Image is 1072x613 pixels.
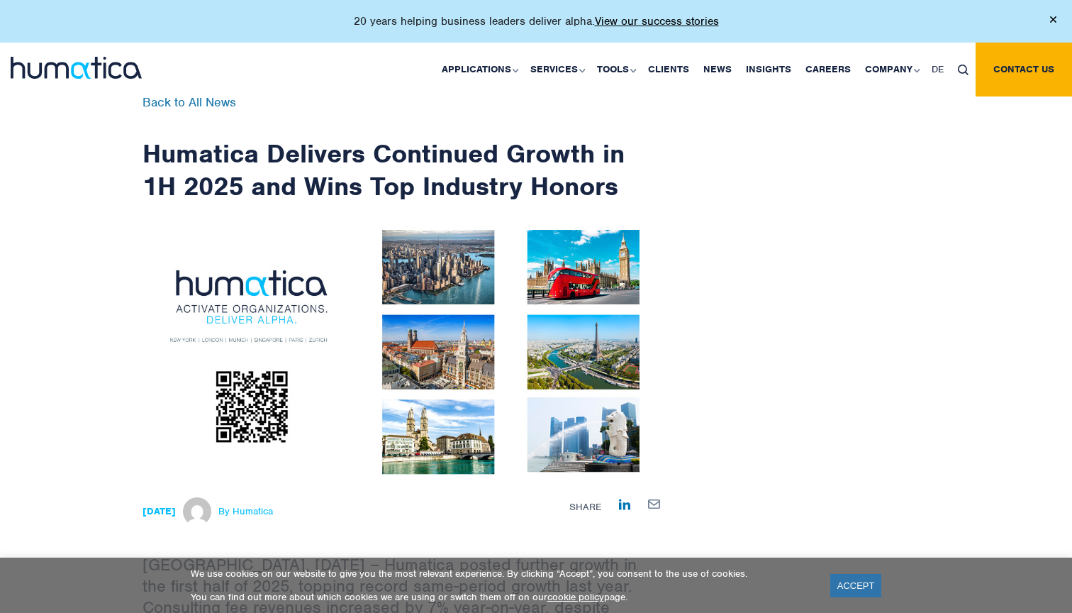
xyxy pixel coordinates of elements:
[218,506,273,517] span: By Humatica
[739,43,798,96] a: Insights
[354,14,719,28] p: 20 years helping business leaders deliver alpha.
[547,591,604,603] a: cookie policy
[696,43,739,96] a: News
[143,94,236,110] a: Back to All News
[976,43,1072,96] a: Contact us
[595,14,719,28] a: View our success stories
[798,43,858,96] a: Careers
[523,43,590,96] a: Services
[958,65,968,75] img: search_icon
[925,43,951,96] a: DE
[435,43,523,96] a: Applications
[143,96,660,202] h1: Humatica Delivers Continued Growth in 1H 2025 and Wins Top Industry Honors
[143,505,176,517] strong: [DATE]
[569,501,601,513] span: Share
[648,499,660,509] img: mailby
[183,497,211,526] img: Michael Hillington
[191,591,813,603] p: You can find out more about which cookies we are using or switch them off on our page.
[143,216,660,487] img: ndetails
[830,574,882,597] a: ACCEPT
[11,57,142,79] img: logo
[191,568,813,580] p: We use cookies on our website to give you the most relevant experience. By clicking “Accept”, you...
[641,43,696,96] a: Clients
[932,63,944,75] span: DE
[648,497,660,509] a: Share by E-Mail
[858,43,925,96] a: Company
[619,499,630,510] img: Share on LinkedIn
[590,43,641,96] a: Tools
[619,497,630,509] a: Share on LinkedIn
